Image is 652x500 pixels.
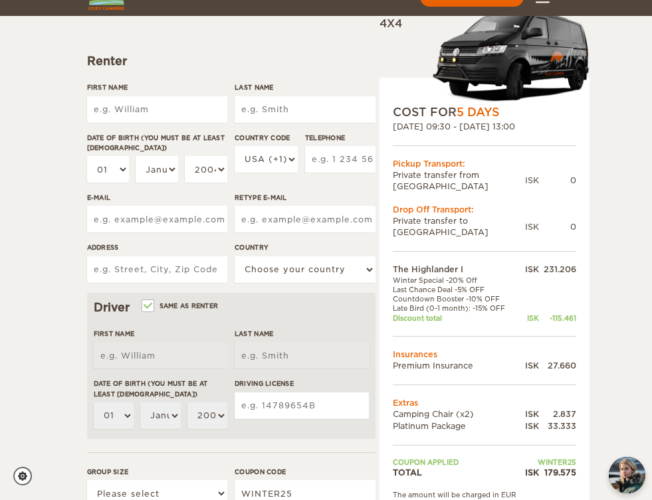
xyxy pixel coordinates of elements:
[143,299,219,312] label: Same as renter
[433,5,590,104] img: stor-stuttur-old-new-5.png
[393,169,525,192] td: Private transfer from [GEOGRAPHIC_DATA]
[13,467,41,485] a: Cookie settings
[393,490,576,499] div: The amount will be charged in EUR
[393,397,576,408] td: Extras
[87,82,227,92] label: First Name
[393,360,519,371] td: Premium Insurance
[235,378,369,388] label: Driving License
[539,221,576,232] div: 0
[94,299,369,315] div: Driver
[87,467,227,477] label: Group size
[393,276,519,285] td: Winter Special -20% Off
[235,342,369,369] input: e.g. Smith
[393,264,519,275] td: The Highlander I
[393,158,576,169] div: Pickup Transport:
[235,467,375,477] label: Coupon code
[609,457,645,493] img: Freyja at Cozy Campers
[235,82,375,92] label: Last Name
[87,53,376,69] div: Renter
[393,303,519,313] td: Late Bird (0-1 month): -15% OFF
[393,313,519,323] td: Discount total
[305,133,376,143] label: Telephone
[94,378,228,399] label: Date of birth (You must be at least [DEMOGRAPHIC_DATA])
[393,204,576,215] div: Drop Off Transport:
[539,420,576,432] div: 33.333
[539,264,576,275] div: 231.206
[94,342,228,369] input: e.g. William
[94,329,228,339] label: First Name
[87,133,227,153] label: Date of birth (You must be at least [DEMOGRAPHIC_DATA])
[609,457,645,493] button: chat-button
[235,242,375,252] label: Country
[518,360,538,371] div: ISK
[235,193,375,203] label: Retype E-mail
[393,285,519,294] td: Last Chance Deal -5% OFF
[539,467,576,478] div: 179.575
[393,420,519,432] td: Platinum Package
[305,146,376,173] input: e.g. 1 234 567 890
[525,221,539,232] div: ISK
[380,1,590,104] div: Automatic 4x4
[393,408,519,420] td: Camping Chair (x2)
[457,106,499,119] span: 5 Days
[393,104,576,120] div: COST FOR
[393,458,519,467] td: Coupon applied
[87,242,227,252] label: Address
[518,408,538,420] div: ISK
[539,175,576,186] div: 0
[235,392,369,419] input: e.g. 14789654B
[143,303,152,311] input: Same as renter
[393,121,576,132] div: [DATE] 09:30 - [DATE] 13:00
[393,349,576,360] td: Insurances
[87,96,227,123] input: e.g. William
[235,329,369,339] label: Last Name
[87,256,227,283] input: e.g. Street, City, Zip Code
[518,467,538,478] div: ISK
[235,133,298,143] label: Country Code
[393,294,519,303] td: Countdown Booster -10% OFF
[525,175,539,186] div: ISK
[539,408,576,420] div: 2.837
[235,206,375,232] input: e.g. example@example.com
[87,206,227,232] input: e.g. example@example.com
[393,215,525,238] td: Private transfer to [GEOGRAPHIC_DATA]
[539,360,576,371] div: 27.660
[87,193,227,203] label: E-mail
[518,458,576,467] td: WINTER25
[235,96,375,123] input: e.g. Smith
[518,264,538,275] div: ISK
[518,420,538,432] div: ISK
[539,313,576,323] div: -115.461
[393,467,519,478] td: TOTAL
[518,313,538,323] div: ISK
